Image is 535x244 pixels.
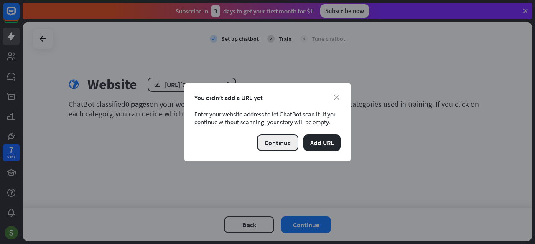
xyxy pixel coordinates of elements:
i: close [334,95,339,100]
div: Enter your website address to let ChatBot scan it. If you continue without scanning, your story w... [194,110,341,126]
button: Continue [257,134,298,151]
button: Add URL [303,134,341,151]
button: Open LiveChat chat widget [7,3,32,28]
div: You didn’t add a URL yet [194,93,341,102]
